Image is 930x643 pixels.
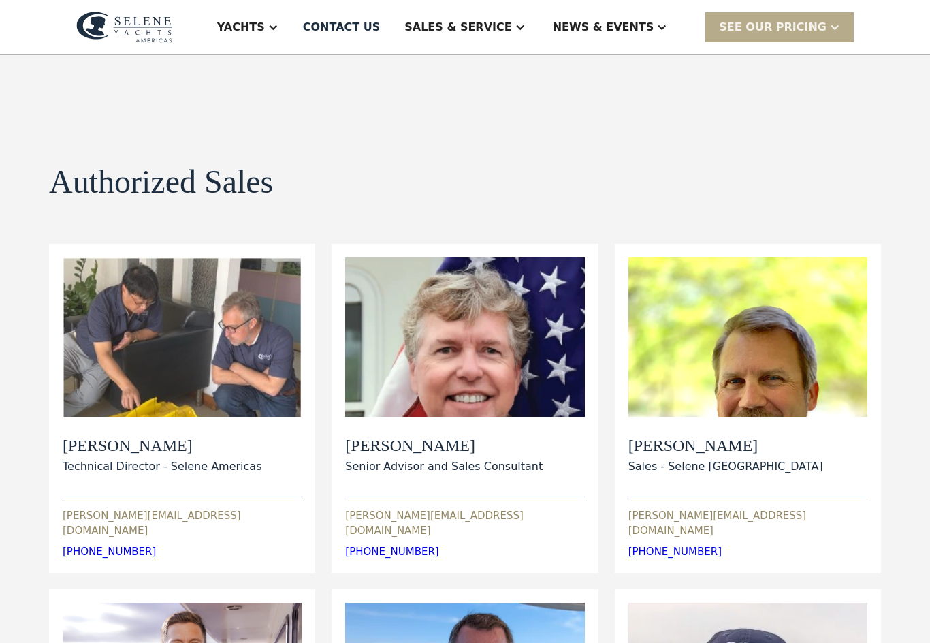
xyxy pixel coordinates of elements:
div: Contact US [303,19,381,35]
h2: [PERSON_NAME] [345,436,543,456]
div: SEE Our Pricing [719,19,827,35]
div: [PERSON_NAME]Technical Director - Selene Americas[PERSON_NAME][EMAIL_ADDRESS][DOMAIN_NAME][PHONE_... [63,257,302,560]
div: Technical Director - Selene Americas [63,458,261,475]
div: [PERSON_NAME][EMAIL_ADDRESS][DOMAIN_NAME] [628,508,867,539]
div: [PERSON_NAME][EMAIL_ADDRESS][DOMAIN_NAME] [63,508,302,539]
div: Yachts [217,19,265,35]
div: SEE Our Pricing [705,12,854,42]
div: [PERSON_NAME][EMAIL_ADDRESS][DOMAIN_NAME] [345,508,584,539]
div: News & EVENTS [553,19,654,35]
div: [PERSON_NAME]Senior Advisor and Sales Consultant[PERSON_NAME][EMAIL_ADDRESS][DOMAIN_NAME][PHONE_N... [345,257,584,560]
a: [PHONE_NUMBER] [628,546,722,558]
a: [PHONE_NUMBER] [345,546,438,558]
div: Sales & Service [404,19,511,35]
h2: [PERSON_NAME] [628,436,823,456]
img: logo [76,12,172,43]
div: [PERSON_NAME]Sales - Selene [GEOGRAPHIC_DATA][PERSON_NAME][EMAIL_ADDRESS][DOMAIN_NAME][PHONE_NUMBER] [628,257,867,560]
a: [PHONE_NUMBER] [63,546,156,558]
h1: Authorized Sales [49,164,273,200]
div: Senior Advisor and Sales Consultant [345,458,543,475]
div: Sales - Selene [GEOGRAPHIC_DATA] [628,458,823,475]
h2: [PERSON_NAME] [63,436,261,456]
